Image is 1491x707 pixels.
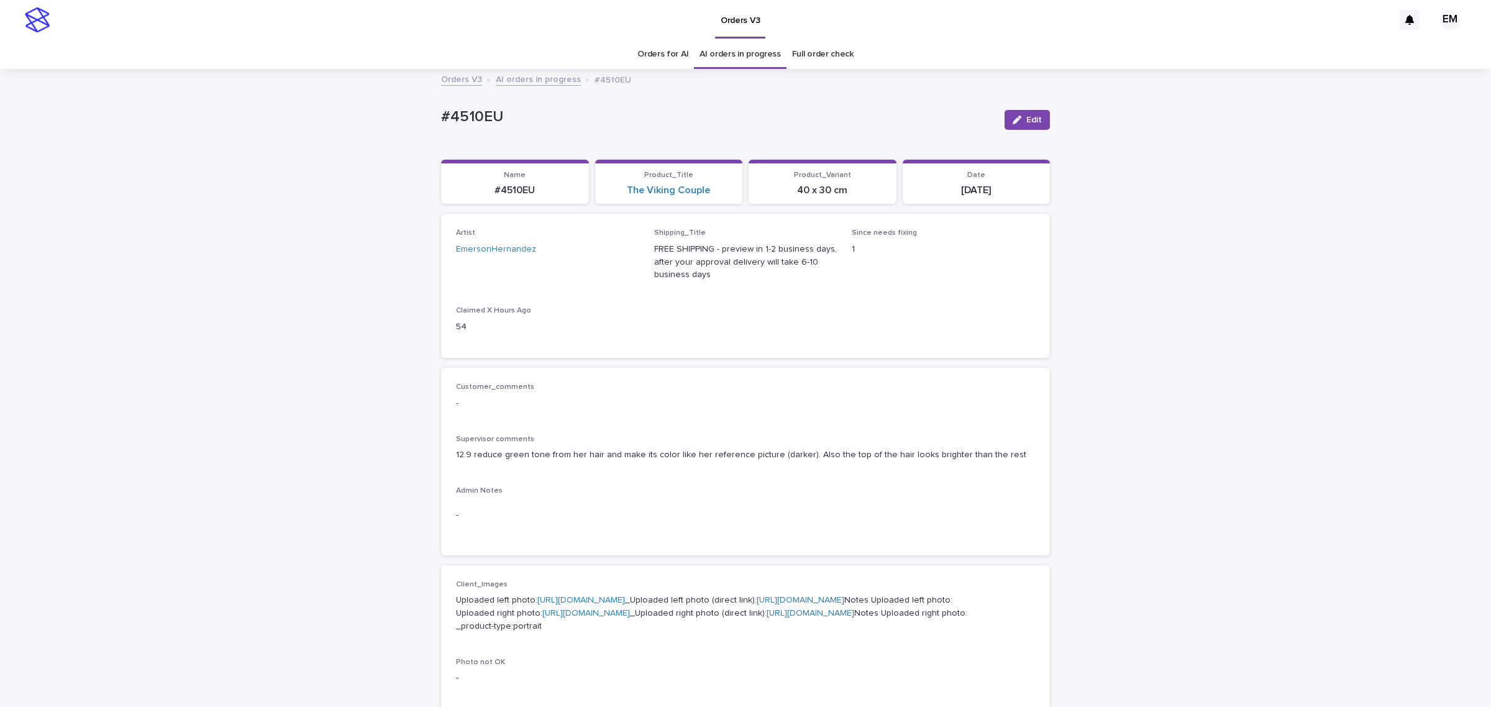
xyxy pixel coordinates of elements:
p: #4510EU [441,108,995,126]
p: Uploaded left photo: _Uploaded left photo (direct link): Notes Uploaded left photo: Uploaded righ... [456,594,1035,632]
span: Photo not OK [456,659,505,666]
p: 40 x 30 cm [756,185,889,196]
span: Since needs fixing [852,229,917,237]
p: 1 [852,243,1035,256]
span: Supervisor comments [456,436,534,443]
p: - [456,397,1035,410]
a: AI orders in progress [496,71,581,86]
span: Product_Variant [794,171,851,179]
p: 12.9 reduce green tone from her hair and make its color like her reference picture (darker). Also... [456,449,1035,462]
span: Shipping_Title [654,229,706,237]
span: Client_Images [456,581,508,588]
p: [DATE] [910,185,1043,196]
a: Orders V3 [441,71,482,86]
span: Claimed X Hours Ago [456,307,531,314]
span: Admin Notes [456,487,503,495]
p: - [456,672,1035,685]
p: - [456,509,1035,522]
a: AI orders in progress [700,40,781,69]
button: Edit [1005,110,1050,130]
a: Full order check [792,40,854,69]
p: FREE SHIPPING - preview in 1-2 business days, after your approval delivery will take 6-10 busines... [654,243,837,281]
a: [URL][DOMAIN_NAME] [757,596,844,604]
span: Artist [456,229,475,237]
span: Name [504,171,526,179]
img: stacker-logo-s-only.png [25,7,50,32]
a: The Viking Couple [627,185,710,196]
span: Product_Title [644,171,693,179]
span: Date [967,171,985,179]
p: #4510EU [595,72,631,86]
span: Customer_comments [456,383,534,391]
a: [URL][DOMAIN_NAME] [767,609,854,618]
a: [URL][DOMAIN_NAME] [542,609,630,618]
p: 54 [456,321,639,334]
span: Edit [1026,116,1042,124]
a: EmersonHernandez [456,243,536,256]
div: EM [1440,10,1460,30]
p: #4510EU [449,185,581,196]
a: [URL][DOMAIN_NAME] [537,596,625,604]
a: Orders for AI [637,40,688,69]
